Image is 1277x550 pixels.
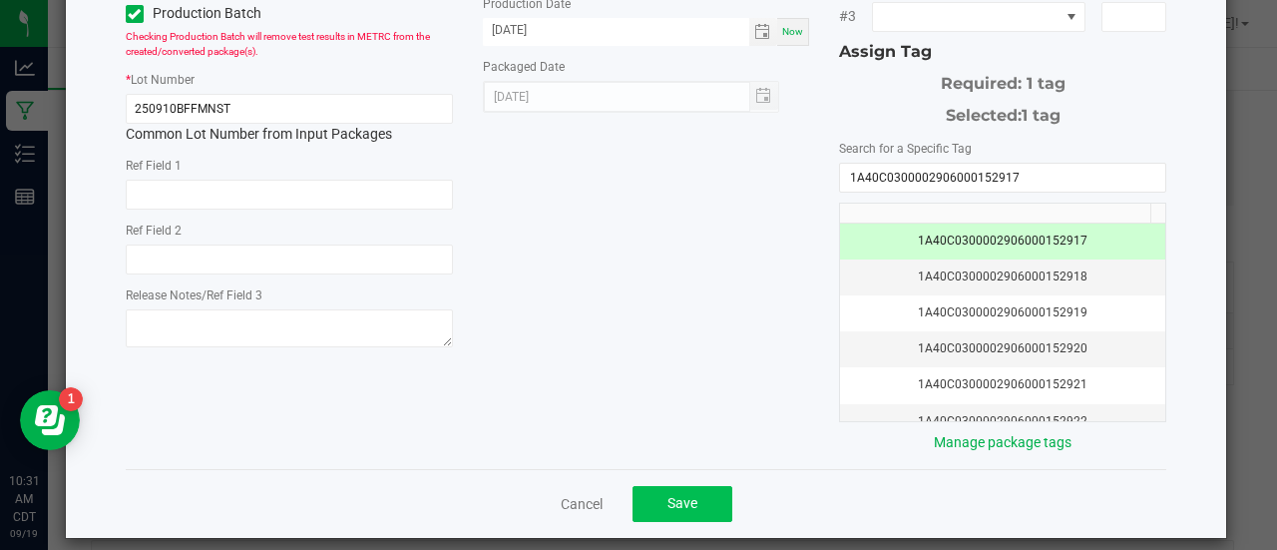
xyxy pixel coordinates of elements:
a: Manage package tags [934,434,1071,450]
label: Packaged Date [483,58,565,76]
label: Lot Number [131,71,195,89]
button: Save [633,486,732,522]
div: 1A40C0300002906000152918 [852,268,1153,286]
div: 1A40C0300002906000152922 [852,412,1153,431]
div: Required: 1 tag [839,64,1166,96]
input: Date [483,18,749,43]
iframe: Resource center [20,390,80,450]
span: Save [667,495,697,511]
div: 1A40C0300002906000152920 [852,339,1153,358]
span: Toggle calendar [749,18,778,46]
label: Production Batch [126,3,274,24]
div: 1A40C0300002906000152919 [852,303,1153,322]
div: 1A40C0300002906000152921 [852,375,1153,394]
div: Common Lot Number from Input Packages [126,94,453,145]
div: Selected: [839,96,1166,128]
label: Search for a Specific Tag [839,140,972,158]
iframe: Resource center unread badge [59,387,83,411]
span: #3 [839,6,872,27]
span: Now [782,26,803,37]
span: 1 tag [1022,106,1061,125]
label: Ref Field 2 [126,222,182,240]
label: Ref Field 1 [126,157,182,175]
span: NO DATA FOUND [872,2,1084,32]
a: Cancel [561,494,603,514]
span: Checking Production Batch will remove test results in METRC from the created/converted package(s). [126,31,430,57]
label: Release Notes/Ref Field 3 [126,286,262,304]
div: Assign Tag [839,40,1166,64]
div: 1A40C0300002906000152917 [852,232,1153,251]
